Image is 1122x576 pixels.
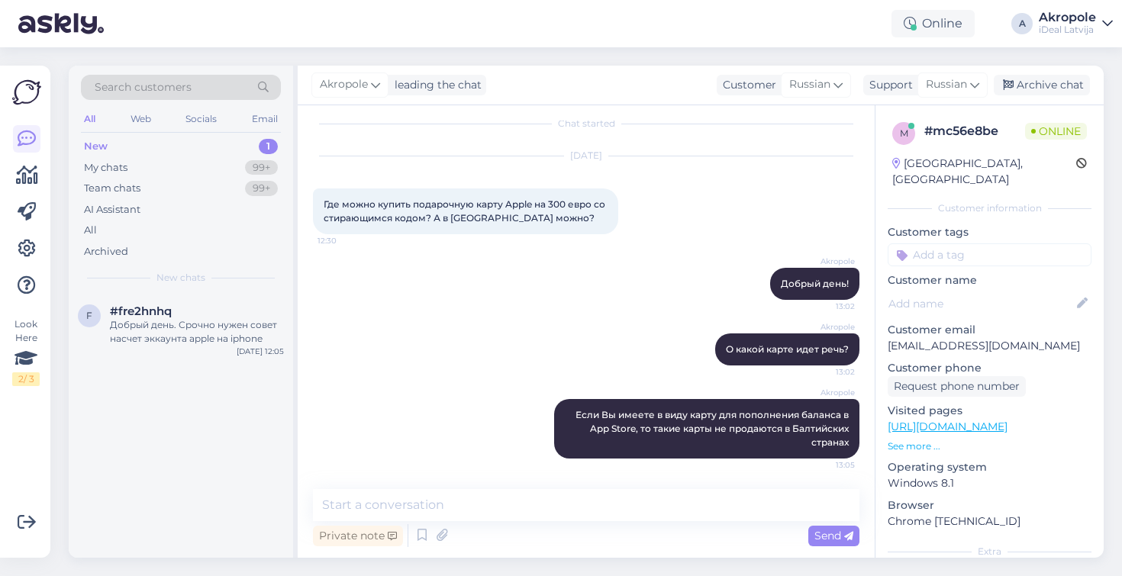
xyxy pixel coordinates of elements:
div: All [84,223,97,238]
div: Socials [182,109,220,129]
span: 13:05 [798,459,855,471]
span: Если Вы имеете в виду карту для пополнения баланса в App Store, то такие карты не продаются в Бал... [576,409,851,448]
span: Russian [926,76,967,93]
p: Customer name [888,272,1091,288]
span: m [900,127,908,139]
span: Russian [789,76,830,93]
span: Akropole [320,76,368,93]
span: Добрый день! [781,278,849,289]
p: Customer tags [888,224,1091,240]
div: Look Here [12,317,40,386]
span: О какой карте идет речь? [726,343,849,355]
div: Web [127,109,154,129]
span: Send [814,529,853,542]
p: [EMAIL_ADDRESS][DOMAIN_NAME] [888,338,1091,354]
p: Windows 8.1 [888,475,1091,491]
span: 13:02 [798,366,855,378]
p: Customer phone [888,360,1091,376]
div: Support [863,77,913,93]
div: Online [891,10,975,37]
div: My chats [84,160,127,175]
div: 99+ [245,160,278,175]
div: [GEOGRAPHIC_DATA], [GEOGRAPHIC_DATA] [892,156,1076,188]
span: f [86,310,92,321]
div: Archive chat [994,75,1090,95]
div: All [81,109,98,129]
div: AI Assistant [84,202,140,217]
span: Akropole [798,387,855,398]
a: [URL][DOMAIN_NAME] [888,420,1008,433]
span: Где можно купить подарочную карту Apple на 300 евро со стирающимся кодом? А в [GEOGRAPHIC_DATA] м... [324,198,608,224]
div: iDeal Latvija [1039,24,1096,36]
div: Email [249,109,281,129]
span: Akropole [798,256,855,267]
div: Request phone number [888,376,1026,397]
p: See more ... [888,439,1091,453]
p: Operating system [888,459,1091,475]
p: Visited pages [888,403,1091,419]
span: #fre2hnhq [110,304,172,318]
p: Customer email [888,322,1091,338]
a: AkropoleiDeal Latvija [1039,11,1113,36]
div: 99+ [245,181,278,196]
div: A [1011,13,1033,34]
span: Akropole [798,321,855,333]
div: Extra [888,545,1091,558]
div: Private note [313,526,403,546]
div: 2 / 3 [12,372,40,386]
div: [DATE] [313,149,859,163]
span: Online [1025,123,1087,140]
p: Chrome [TECHNICAL_ID] [888,513,1091,529]
div: Team chats [84,181,140,196]
div: Добрый день. Срочно нужен совет насчет эккаунта apple на iphone [110,318,284,346]
div: Akropole [1039,11,1096,24]
span: 12:30 [318,235,375,246]
div: Chat started [313,117,859,130]
div: New [84,139,108,154]
div: leading the chat [389,77,482,93]
div: [DATE] 12:05 [237,346,284,357]
input: Add a tag [888,243,1091,266]
div: Archived [84,244,128,259]
img: Askly Logo [12,78,41,107]
p: Browser [888,497,1091,513]
div: Customer [717,77,776,93]
span: 13:02 [798,301,855,312]
div: Customer information [888,201,1091,215]
span: Search customers [95,79,192,95]
input: Add name [888,295,1074,312]
div: 1 [259,139,278,154]
div: # mc56e8be [924,122,1025,140]
span: New chats [156,271,205,285]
